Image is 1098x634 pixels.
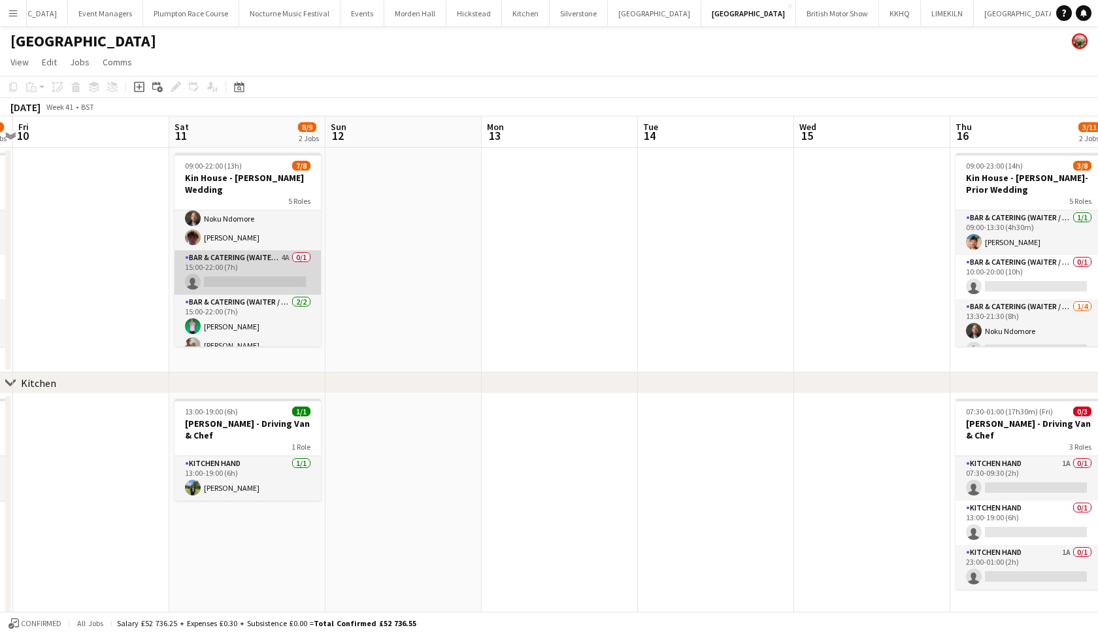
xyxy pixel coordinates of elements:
app-user-avatar: Staffing Manager [1072,33,1088,49]
span: Tue [643,121,658,133]
span: 1 Role [291,442,310,452]
span: 3 Roles [1069,442,1091,452]
div: 2 Jobs [299,133,319,143]
span: 1/1 [292,407,310,416]
span: Sun [331,121,346,133]
button: [GEOGRAPHIC_DATA] [701,1,796,26]
div: Salary £52 736.25 + Expenses £0.30 + Subsistence £0.00 = [117,618,416,628]
a: Comms [97,54,137,71]
span: 7/8 [292,161,310,171]
span: 13 [485,128,504,143]
div: BST [81,102,94,112]
span: Comms [103,56,132,68]
app-job-card: 13:00-19:00 (6h)1/1[PERSON_NAME] - Driving Van & Chef1 RoleKitchen Hand1/113:00-19:00 (6h)[PERSON... [175,399,321,501]
span: Mon [487,121,504,133]
span: Thu [956,121,972,133]
span: All jobs [75,618,106,628]
span: 07:30-01:00 (17h30m) (Fri) [966,407,1053,416]
span: View [10,56,29,68]
a: Jobs [65,54,95,71]
button: Confirmed [7,616,63,631]
span: 16 [954,128,972,143]
app-card-role: Kitchen Hand1/113:00-19:00 (6h)[PERSON_NAME] [175,456,321,501]
h1: [GEOGRAPHIC_DATA] [10,31,156,51]
span: 10 [16,128,29,143]
button: Kitchen [502,1,550,26]
div: Kitchen [21,376,56,390]
button: Silverstone [550,1,608,26]
a: View [5,54,34,71]
span: 5 Roles [288,196,310,206]
button: Nocturne Music Festival [239,1,341,26]
app-job-card: 09:00-22:00 (13h)7/8Kin House - [PERSON_NAME] Wedding5 Roles[PERSON_NAME]Bar & Catering (Waiter /... [175,153,321,346]
span: 8/9 [298,122,316,132]
span: 5 Roles [1069,196,1091,206]
span: 12 [329,128,346,143]
span: 14 [641,128,658,143]
span: Wed [799,121,816,133]
span: Jobs [70,56,90,68]
button: [GEOGRAPHIC_DATA] [608,1,701,26]
h3: Kin House - [PERSON_NAME] Wedding [175,172,321,195]
button: Morden Hall [384,1,446,26]
span: Sat [175,121,189,133]
button: Hickstead [446,1,502,26]
app-card-role: Bar & Catering (Waiter / waitress)2/215:00-22:00 (7h)[PERSON_NAME][PERSON_NAME] [175,295,321,358]
span: Edit [42,56,57,68]
span: 3/8 [1073,161,1091,171]
button: British Motor Show [796,1,879,26]
app-card-role: Bar & Catering (Waiter / waitress)4A0/115:00-22:00 (7h) [175,250,321,295]
div: [DATE] [10,101,41,114]
span: 0/3 [1073,407,1091,416]
button: [GEOGRAPHIC_DATA] [974,1,1067,26]
span: Fri [18,121,29,133]
button: KKHQ [879,1,921,26]
span: 13:00-19:00 (6h) [185,407,238,416]
span: 11 [173,128,189,143]
a: Edit [37,54,62,71]
button: Event Managers [68,1,143,26]
h3: [PERSON_NAME] - Driving Van & Chef [175,418,321,441]
button: LIMEKILN [921,1,974,26]
span: 09:00-22:00 (13h) [185,161,242,171]
span: Confirmed [21,619,61,628]
span: Total Confirmed £52 736.55 [314,618,416,628]
span: Week 41 [43,102,76,112]
button: Events [341,1,384,26]
button: Plumpton Race Course [143,1,239,26]
span: 09:00-23:00 (14h) [966,161,1023,171]
span: 15 [797,128,816,143]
